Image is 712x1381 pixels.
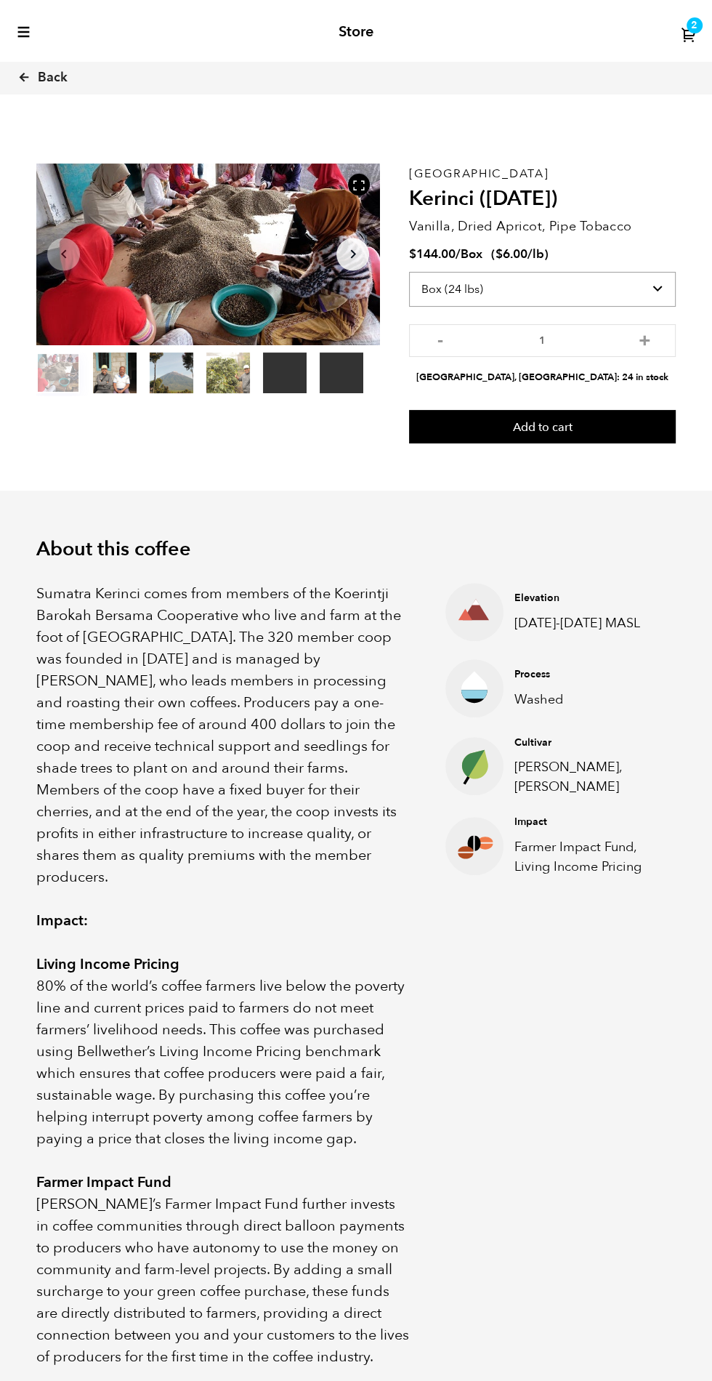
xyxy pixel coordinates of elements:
bdi: 6.00 [495,246,527,262]
h4: Impact [514,815,653,829]
bdi: 144.00 [409,246,456,262]
span: Box [461,246,482,262]
button: + [636,331,654,346]
strong: Farmer Impact Fund [36,1172,171,1192]
span: 80% of the world’s coffee farmers live below the poverty line and current prices paid to farmers ... [36,976,405,1148]
h4: Process [514,667,653,682]
p: [PERSON_NAME], [PERSON_NAME] [514,757,653,797]
span: ( ) [491,246,549,262]
button: Add to cart [409,410,676,443]
span: [PERSON_NAME]’s Farmer Impact Fund further invests in coffee communities through direct balloon p... [36,1194,409,1366]
span: 2 [691,19,697,33]
button: - [431,331,449,346]
p: Vanilla, Dried Apricot, Pipe Tobacco [409,217,676,236]
h4: Elevation [514,591,653,605]
strong: Living Income Pricing [36,954,179,974]
p: Farmer Impact Fund, Living Income Pricing [514,837,653,877]
p: Washed [514,690,653,709]
span: Back [38,69,68,86]
span: $ [495,246,503,262]
span: $ [409,246,416,262]
p: Sumatra Kerinci comes from members of the Koerintji Barokah Bersama Cooperative who live and farm... [36,583,409,888]
li: [GEOGRAPHIC_DATA], [GEOGRAPHIC_DATA]: 24 in stock [409,371,676,384]
button: toggle-mobile-menu [15,25,31,39]
h2: Store [339,23,373,41]
p: [DATE]-[DATE] MASL [514,613,653,633]
span: / [456,246,461,262]
strong: Impact: [36,911,88,930]
video: Your browser does not support the video tag. [320,353,363,393]
h2: Kerinci ([DATE]) [409,187,676,212]
h2: About this coffee [36,538,676,561]
video: Your browser does not support the video tag. [263,353,307,393]
h4: Cultivar [514,736,653,750]
span: /lb [527,246,544,262]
